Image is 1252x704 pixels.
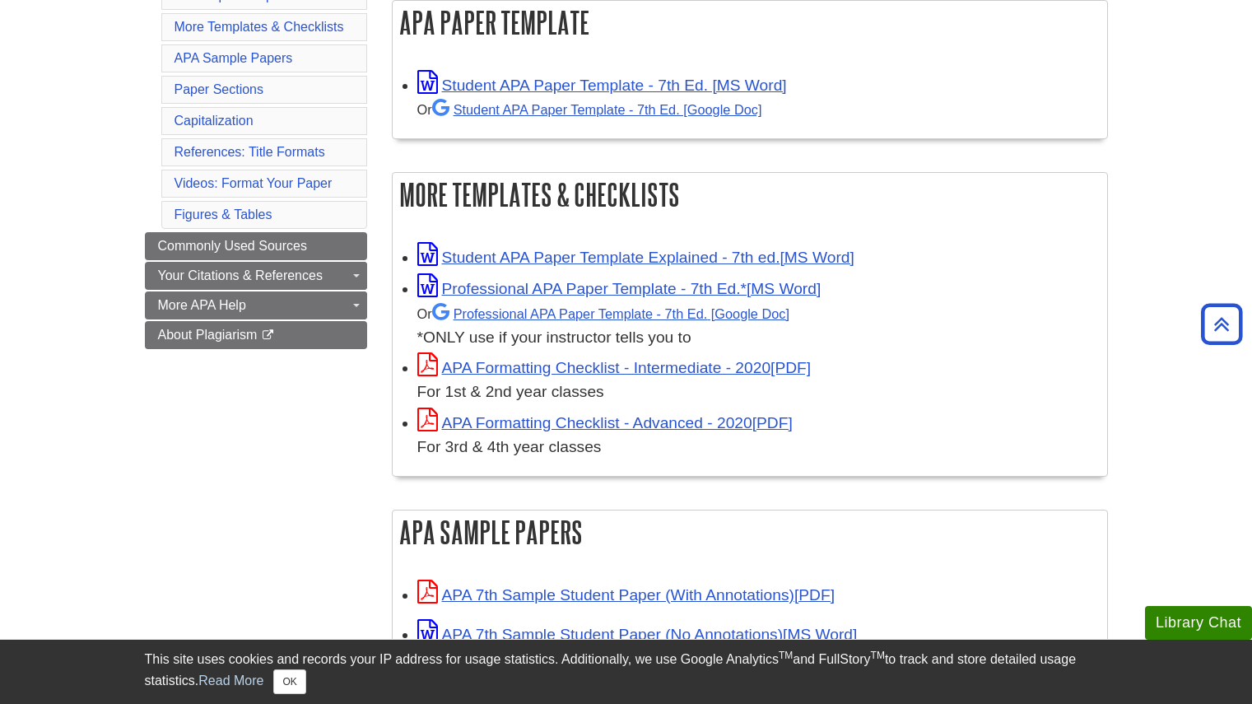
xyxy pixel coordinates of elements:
a: Link opens in new window [417,586,835,604]
a: Read More [198,674,263,688]
a: About Plagiarism [145,321,367,349]
a: Link opens in new window [417,414,793,431]
a: More Templates & Checklists [175,20,344,34]
a: Link opens in new window [417,626,858,643]
span: Your Citations & References [158,268,323,282]
a: APA Sample Papers [175,51,293,65]
a: Link opens in new window [417,359,812,376]
div: For 1st & 2nd year classes [417,380,1099,404]
a: Commonly Used Sources [145,232,367,260]
sup: TM [871,650,885,661]
span: About Plagiarism [158,328,258,342]
a: Link opens in new window [417,77,787,94]
a: Capitalization [175,114,254,128]
button: Close [273,669,305,694]
span: Commonly Used Sources [158,239,307,253]
a: Back to Top [1195,313,1248,335]
a: Your Citations & References [145,262,367,290]
a: Link opens in new window [417,280,821,297]
sup: TM [779,650,793,661]
h2: More Templates & Checklists [393,173,1107,217]
a: Paper Sections [175,82,264,96]
div: *ONLY use if your instructor tells you to [417,301,1099,350]
a: Link opens in new window [417,249,854,266]
a: Professional APA Paper Template - 7th Ed. [432,306,789,321]
small: Or [417,102,762,117]
h2: APA Sample Papers [393,511,1107,554]
small: Or [417,306,789,321]
a: Figures & Tables [175,207,272,221]
button: Library Chat [1145,606,1252,640]
i: This link opens in a new window [261,330,275,341]
a: Student APA Paper Template - 7th Ed. [Google Doc] [432,102,762,117]
a: References: Title Formats [175,145,325,159]
a: Videos: Format Your Paper [175,176,333,190]
a: More APA Help [145,291,367,319]
span: More APA Help [158,298,246,312]
h2: APA Paper Template [393,1,1107,44]
div: This site uses cookies and records your IP address for usage statistics. Additionally, we use Goo... [145,650,1108,694]
div: For 3rd & 4th year classes [417,436,1099,459]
